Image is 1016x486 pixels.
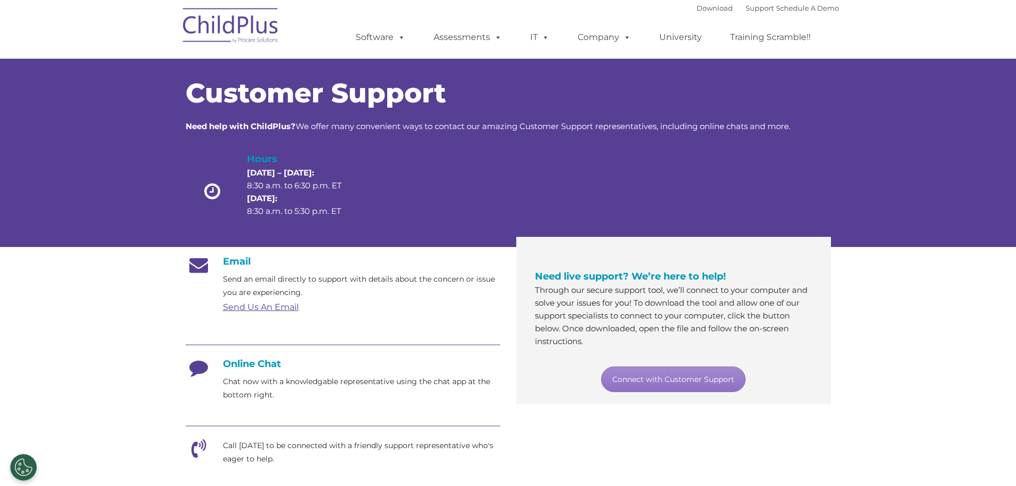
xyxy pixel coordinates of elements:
p: 8:30 a.m. to 6:30 p.m. ET 8:30 a.m. to 5:30 p.m. ET [247,166,360,218]
a: University [649,27,713,48]
a: Assessments [423,27,513,48]
font: | [697,4,839,12]
strong: Need help with ChildPlus? [186,121,295,131]
a: Download [697,4,733,12]
a: Support [746,4,774,12]
h4: Hours [247,152,360,166]
a: IT [519,27,560,48]
strong: [DATE]: [247,193,277,203]
a: Schedule A Demo [776,4,839,12]
a: Connect with Customer Support [601,367,746,392]
strong: [DATE] – [DATE]: [247,168,314,178]
h4: Online Chat [186,358,500,370]
p: Through our secure support tool, we’ll connect to your computer and solve your issues for you! To... [535,284,812,348]
p: Send an email directly to support with details about the concern or issue you are experiencing. [223,273,500,299]
span: Customer Support [186,77,446,109]
p: Chat now with a knowledgable representative using the chat app at the bottom right. [223,375,500,402]
a: Training Scramble!! [719,27,821,48]
span: Need live support? We’re here to help! [535,270,726,282]
a: Software [345,27,416,48]
a: Company [567,27,642,48]
p: Call [DATE] to be connected with a friendly support representative who's eager to help. [223,439,500,466]
h4: Email [186,256,500,267]
img: ChildPlus by Procare Solutions [178,1,284,54]
a: Send Us An Email [223,302,299,312]
button: Cookies Settings [10,454,37,481]
span: We offer many convenient ways to contact our amazing Customer Support representatives, including ... [186,121,790,131]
